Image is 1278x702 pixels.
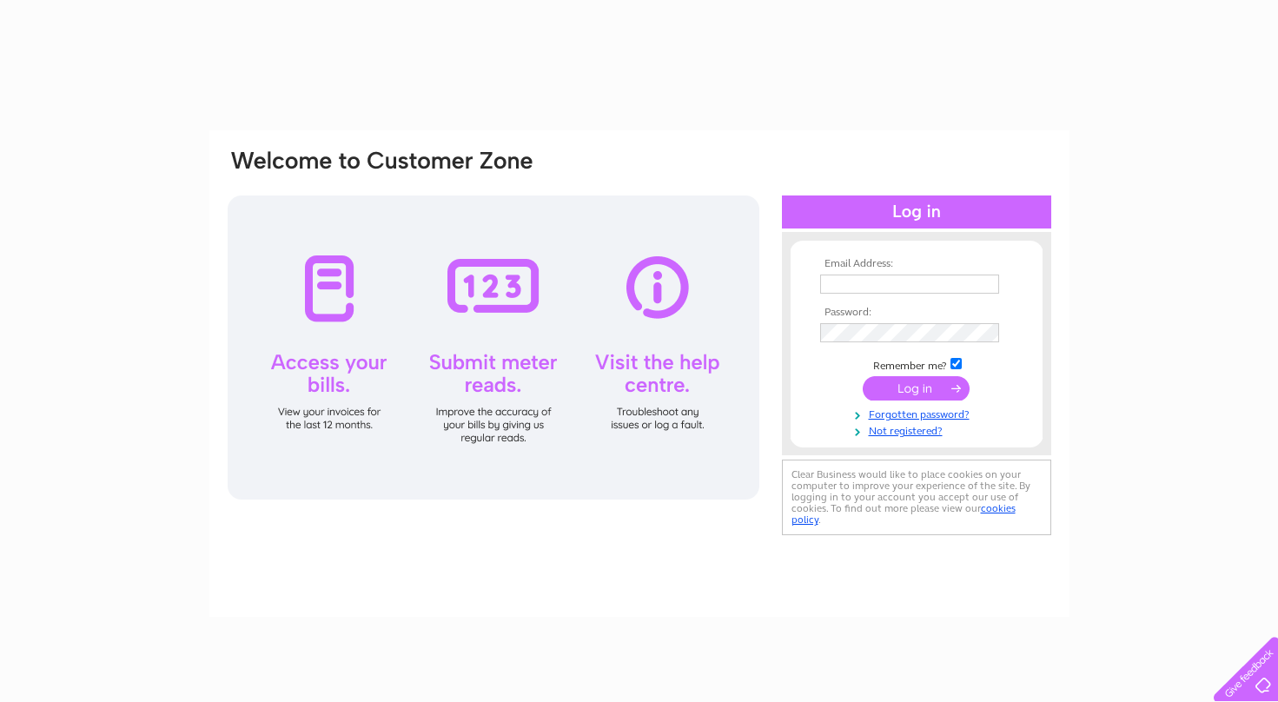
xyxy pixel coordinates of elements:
[863,376,970,401] input: Submit
[820,405,1017,421] a: Forgotten password?
[816,307,1017,319] th: Password:
[816,355,1017,373] td: Remember me?
[791,502,1016,526] a: cookies policy
[782,460,1051,535] div: Clear Business would like to place cookies on your computer to improve your experience of the sit...
[820,421,1017,438] a: Not registered?
[816,258,1017,270] th: Email Address:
